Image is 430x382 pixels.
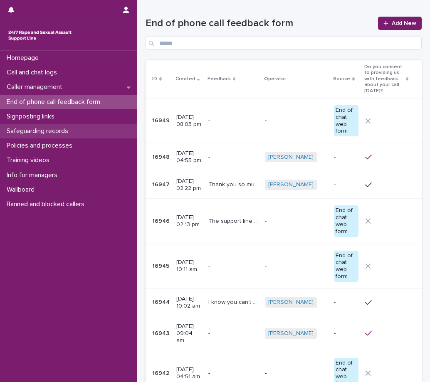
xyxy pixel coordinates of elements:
p: Caller management [3,83,69,91]
p: - [334,181,359,188]
p: Do you consent to providing us with feedback about your call [DATE]? [364,62,403,96]
p: Thank you so much, I feel much better [208,180,260,188]
tr: 1694516945 [DATE] 10:11 am-- -End of chat web form [146,244,422,288]
p: 16942 [152,368,171,377]
p: [DATE] 10:11 am [176,259,202,273]
p: 16943 [152,328,171,337]
tr: 1694816948 [DATE] 04:55 pm-- [PERSON_NAME] - [146,143,422,171]
a: [PERSON_NAME] [268,181,314,188]
p: [DATE] 02:13 pm [176,214,202,228]
a: [PERSON_NAME] [268,299,314,306]
p: I know you can't help with practical issues but thank you for listening [208,297,260,306]
h1: End of phone call feedback form [146,17,373,30]
p: 16948 [152,152,171,161]
p: - [208,116,212,124]
p: 16947 [152,180,171,188]
div: End of chat web form [334,105,359,136]
p: Info for managers [3,171,64,179]
p: Training videos [3,156,56,164]
p: Homepage [3,54,45,62]
p: - [265,370,327,377]
p: The support line worker I talked to today was very understanding and empathetic to me and I reall... [208,216,260,225]
p: Source [333,74,350,84]
input: Search [146,37,422,50]
p: Wallboard [3,186,41,194]
p: Safeguarding records [3,127,75,135]
p: [DATE] 10:02 am [176,296,202,310]
p: - [334,299,359,306]
p: [DATE] 04:51 am [176,366,202,380]
a: [PERSON_NAME] [268,330,314,337]
p: 16949 [152,116,171,124]
p: ID [152,74,157,84]
p: - [265,218,327,225]
p: Signposting links [3,113,61,121]
p: - [334,330,359,337]
p: - [208,261,212,270]
p: - [334,154,359,161]
p: - [265,263,327,270]
div: End of chat web form [334,205,359,237]
tr: 1694716947 [DATE] 02:22 pmThank you so much, I feel much betterThank you so much, I feel much bet... [146,171,422,199]
p: - [265,117,327,124]
p: 16944 [152,297,171,306]
p: Call and chat logs [3,69,64,76]
p: [DATE] 04:55 pm [176,150,202,164]
p: - [208,152,212,161]
p: 16946 [152,216,171,225]
p: Banned and blocked callers [3,200,91,208]
p: [DATE] 09:04 am [176,323,202,344]
p: - [208,328,212,337]
p: [DATE] 02:22 pm [176,178,202,192]
tr: 1694416944 [DATE] 10:02 amI know you can't help with practical issues but thank you for listening... [146,288,422,316]
a: Add New [378,17,422,30]
tr: 1694916949 [DATE] 08:03 pm-- -End of chat web form [146,98,422,143]
div: End of chat web form [334,251,359,282]
p: - [208,368,212,377]
p: End of phone call feedback form [3,98,107,106]
p: Policies and processes [3,142,79,150]
p: Created [175,74,195,84]
tr: 1694616946 [DATE] 02:13 pmThe support line worker I talked to [DATE] was very understanding and e... [146,199,422,244]
tr: 1694316943 [DATE] 09:04 am-- [PERSON_NAME] - [146,316,422,351]
p: [DATE] 08:03 pm [176,114,202,128]
p: Feedback [208,74,231,84]
p: 16945 [152,261,171,270]
span: Add New [392,20,416,26]
p: Operator [264,74,286,84]
a: [PERSON_NAME] [268,154,314,161]
img: rhQMoQhaT3yELyF149Cw [7,27,73,44]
